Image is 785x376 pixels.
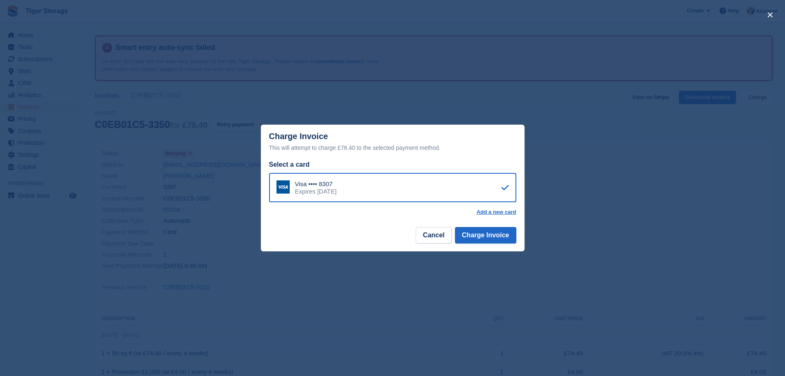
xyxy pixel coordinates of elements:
div: Select a card [269,160,516,170]
div: Expires [DATE] [295,188,337,195]
button: Cancel [416,227,451,244]
button: close [764,8,777,21]
div: Visa •••• 8307 [295,180,337,188]
a: Add a new card [476,209,516,215]
div: Charge Invoice [269,132,516,153]
button: Charge Invoice [455,227,516,244]
img: Visa Logo [277,180,290,194]
div: This will attempt to charge £78.40 to the selected payment method. [269,143,516,153]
